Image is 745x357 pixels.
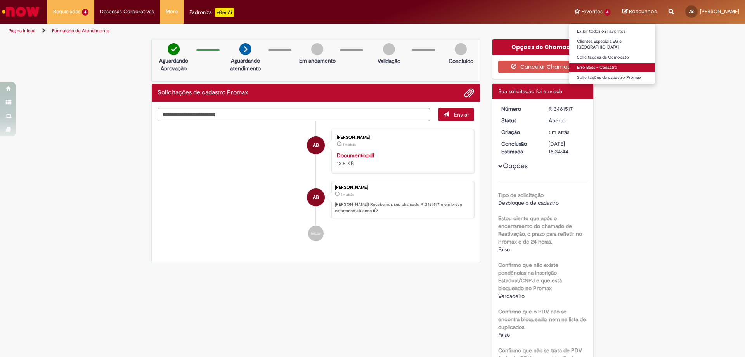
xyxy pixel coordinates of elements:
p: Em andamento [299,57,336,64]
span: Enviar [454,111,469,118]
span: More [166,8,178,16]
a: Solicitações de cadastro Promax [569,73,655,82]
span: Falso [498,331,510,338]
textarea: Digite sua mensagem aqui... [158,108,430,121]
div: Ana Beatriz [307,188,325,206]
span: Desbloqueio de cadastro [498,199,559,206]
a: Formulário de Atendimento [52,28,109,34]
ul: Trilhas de página [6,24,491,38]
div: [PERSON_NAME] [335,185,470,190]
span: Favoritos [581,8,603,16]
h2: Solicitações de cadastro Promax Histórico de tíquete [158,89,248,96]
b: Confirmo que não existe pendências na Inscrição Estadual/CNPJ e que está bloqueado no Promax [498,261,562,292]
p: [PERSON_NAME]! Recebemos seu chamado R13461517 e em breve estaremos atuando. [335,202,470,214]
a: Exibir todos os Favoritos [569,27,655,36]
span: Despesas Corporativas [100,8,154,16]
b: Confirmo que o PDV não se encontra bloqueado, nem na lista de duplicados. [498,308,586,331]
img: arrow-next.png [239,43,251,55]
span: Falso [498,246,510,253]
b: Estou ciente que após o encerramento do chamado de Reativação, o prazo para refletir no Promax é ... [498,215,582,245]
div: [DATE] 15:34:44 [549,140,585,155]
span: 4 [604,9,611,16]
span: 4 [82,9,88,16]
div: 29/08/2025 10:34:37 [549,128,585,136]
p: Validação [378,57,400,65]
span: 6m atrás [343,142,356,147]
span: Requisições [53,8,80,16]
div: [PERSON_NAME] [337,135,466,140]
p: +GenAi [215,8,234,17]
dt: Conclusão Estimada [496,140,543,155]
span: AB [313,188,319,207]
div: Opções do Chamado [492,39,594,55]
ul: Favoritos [569,23,655,84]
time: 29/08/2025 10:34:37 [341,192,354,197]
a: Clientes Especiais EG e [GEOGRAPHIC_DATA] [569,37,655,52]
time: 29/08/2025 10:34:37 [549,129,569,136]
span: AB [689,9,694,14]
img: img-circle-grey.png [311,43,323,55]
div: 12.8 KB [337,152,466,167]
img: check-circle-green.png [168,43,180,55]
button: Cancelar Chamado [498,61,588,73]
button: Enviar [438,108,474,121]
img: ServiceNow [1,4,41,19]
span: [PERSON_NAME] [700,8,739,15]
div: Ana Beatriz [307,136,325,154]
p: Concluído [449,57,473,65]
dt: Status [496,117,543,124]
a: Rascunhos [622,8,657,16]
a: Solicitações de Comodato [569,53,655,62]
p: Aguardando atendimento [227,57,264,72]
li: Ana Beatriz [158,181,474,218]
a: Erro Bees - Cadastro [569,63,655,72]
span: Sua solicitação foi enviada [498,88,562,95]
span: 6m atrás [341,192,354,197]
span: 6m atrás [549,129,569,136]
img: img-circle-grey.png [455,43,467,55]
span: Verdadeiro [498,293,525,300]
span: AB [313,136,319,155]
dt: Criação [496,128,543,136]
p: Aguardando Aprovação [155,57,192,72]
ul: Histórico de tíquete [158,121,474,249]
img: img-circle-grey.png [383,43,395,55]
button: Adicionar anexos [464,88,474,98]
a: Página inicial [9,28,35,34]
div: R13461517 [549,105,585,113]
a: Documento.pdf [337,152,374,159]
div: Padroniza [189,8,234,17]
dt: Número [496,105,543,113]
span: Rascunhos [629,8,657,15]
div: Aberto [549,117,585,124]
time: 29/08/2025 10:34:32 [343,142,356,147]
b: Tipo de solicitação [498,192,544,199]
